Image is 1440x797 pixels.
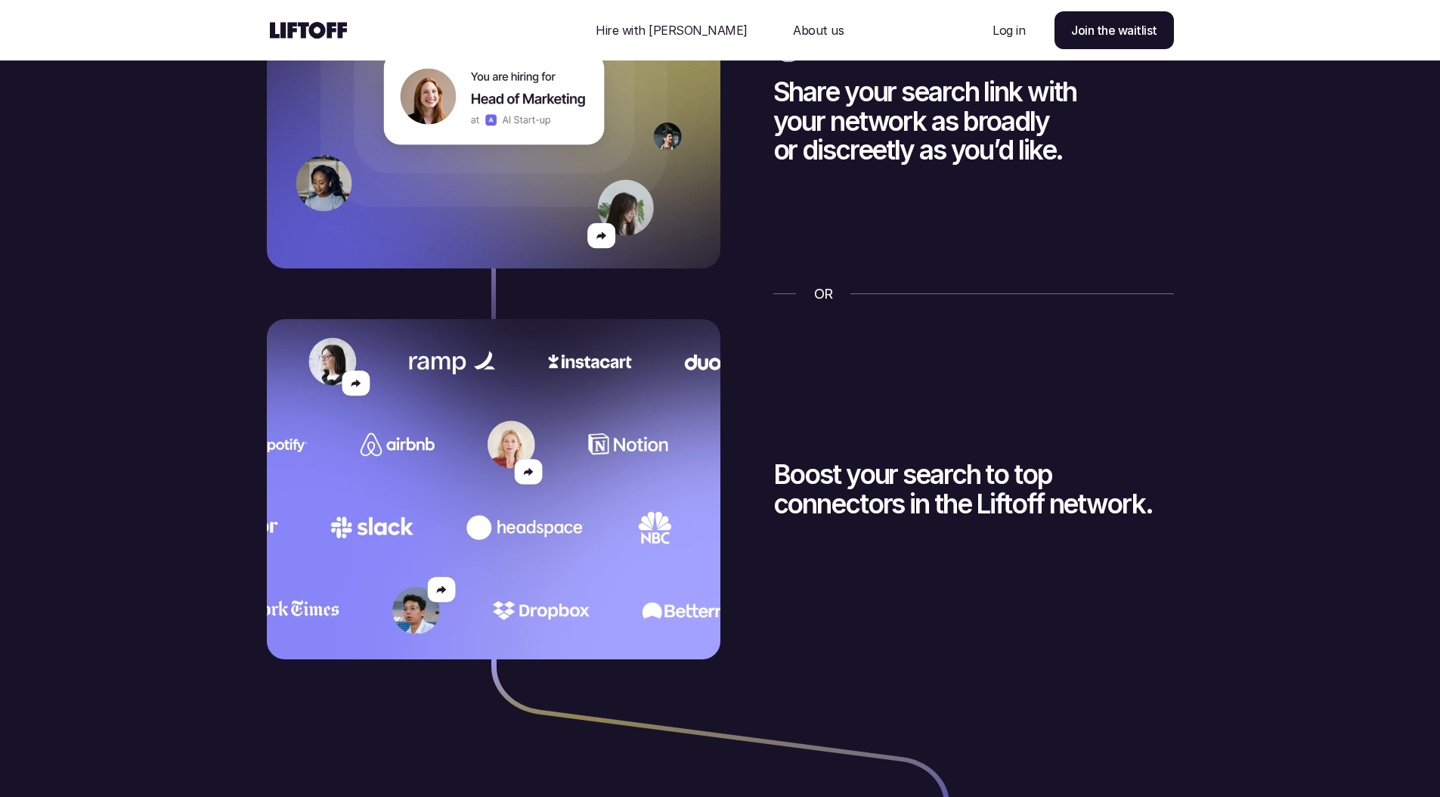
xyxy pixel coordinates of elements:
p: Join the waitlist [1071,21,1157,39]
p: OR [814,284,833,304]
p: About us [793,21,844,39]
a: Nav Link [775,12,862,48]
h3: Share your search link with your network as broadly or discreetly as you’d like. [773,77,1121,165]
p: Hire with [PERSON_NAME] [596,21,748,39]
h3: Boost your search to top connectors in the Liftoff network. [773,461,1174,519]
a: Nav Link [974,12,1043,48]
a: Nav Link [578,12,766,48]
a: Join the waitlist [1054,11,1174,49]
p: Log in [993,21,1025,39]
